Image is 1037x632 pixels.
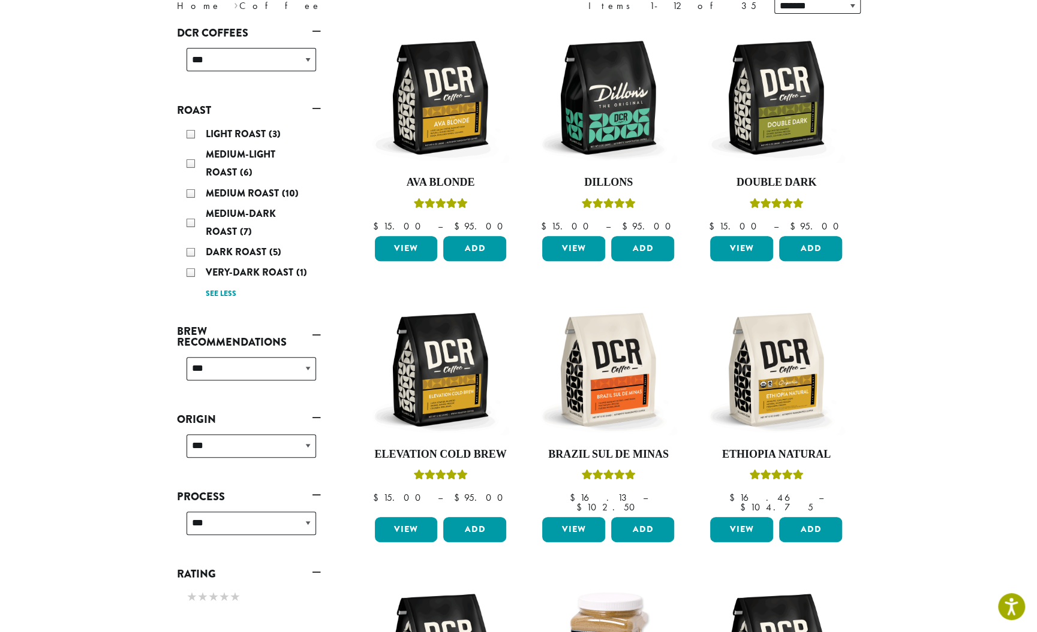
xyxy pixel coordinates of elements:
[372,176,510,189] h4: Ava Blonde
[749,196,803,214] div: Rated 4.50 out of 5
[707,301,845,513] a: Ethiopia NaturalRated 5.00 out of 5
[413,468,467,486] div: Rated 5.00 out of 5
[443,517,506,542] button: Add
[269,127,281,141] span: (3)
[581,196,635,214] div: Rated 5.00 out of 5
[206,186,282,200] span: Medium Roast
[611,236,674,261] button: Add
[208,588,219,606] span: ★
[413,196,467,214] div: Rated 5.00 out of 5
[177,564,321,584] a: Rating
[740,501,750,513] span: $
[453,220,508,232] bdi: 95.00
[569,491,631,504] bdi: 16.13
[177,486,321,507] a: Process
[789,220,844,232] bdi: 95.00
[371,301,509,439] img: DCR-12oz-Elevation-Cold-Brew-Stock-scaled.png
[206,245,269,259] span: Dark Roast
[779,236,842,261] button: Add
[372,448,510,461] h4: Elevation Cold Brew
[540,220,551,232] span: $
[539,301,677,513] a: Brazil Sul De MinasRated 5.00 out of 5
[708,220,719,232] span: $
[453,491,508,504] bdi: 95.00
[542,517,605,542] a: View
[437,220,442,232] span: –
[372,301,510,513] a: Elevation Cold BrewRated 5.00 out of 5
[437,491,442,504] span: –
[707,29,845,231] a: Double DarkRated 4.50 out of 5
[177,100,321,120] a: Roast
[539,301,677,439] img: DCR-12oz-Brazil-Sul-De-Minas-Stock-scaled.png
[453,491,464,504] span: $
[282,186,299,200] span: (10)
[729,491,807,504] bdi: 16.46
[707,176,845,189] h4: Double Dark
[569,491,579,504] span: $
[581,468,635,486] div: Rated 5.00 out of 5
[371,29,509,167] img: DCR-12oz-Ava-Blonde-Stock-scaled.png
[443,236,506,261] button: Add
[372,491,383,504] span: $
[372,220,426,232] bdi: 15.00
[539,29,677,231] a: DillonsRated 5.00 out of 5
[197,588,208,606] span: ★
[230,588,241,606] span: ★
[177,120,321,307] div: Roast
[710,236,773,261] a: View
[642,491,647,504] span: –
[621,220,676,232] bdi: 95.00
[177,430,321,472] div: Origin
[621,220,632,232] span: $
[539,29,677,167] img: DCR-12oz-Dillons-Stock-scaled.png
[779,517,842,542] button: Add
[177,321,321,352] a: Brew Recommendations
[372,491,426,504] bdi: 15.00
[177,507,321,549] div: Process
[177,409,321,430] a: Origin
[206,127,269,141] span: Light Roast
[773,220,778,232] span: –
[296,265,307,279] span: (1)
[206,147,275,179] span: Medium-Light Roast
[611,517,674,542] button: Add
[707,448,845,461] h4: Ethiopia Natural
[708,220,762,232] bdi: 15.00
[707,301,845,439] img: DCR-12oz-FTO-Ethiopia-Natural-Stock-scaled.png
[206,288,236,300] a: See less
[605,220,610,232] span: –
[219,588,230,606] span: ★
[819,491,823,504] span: –
[240,225,252,238] span: (7)
[177,23,321,43] a: DCR Coffees
[539,176,677,189] h4: Dillons
[177,584,321,612] div: Rating
[372,220,383,232] span: $
[710,517,773,542] a: View
[375,517,438,542] a: View
[540,220,594,232] bdi: 15.00
[453,220,464,232] span: $
[206,265,296,279] span: Very-Dark Roast
[206,207,276,238] span: Medium-Dark Roast
[177,43,321,86] div: DCR Coffees
[740,501,813,513] bdi: 104.75
[177,352,321,395] div: Brew Recommendations
[542,236,605,261] a: View
[789,220,799,232] span: $
[539,448,677,461] h4: Brazil Sul De Minas
[269,245,281,259] span: (5)
[375,236,438,261] a: View
[372,29,510,231] a: Ava BlondeRated 5.00 out of 5
[576,501,587,513] span: $
[576,501,641,513] bdi: 102.50
[749,468,803,486] div: Rated 5.00 out of 5
[707,29,845,167] img: DCR-12oz-Double-Dark-Stock-scaled.png
[187,588,197,606] span: ★
[729,491,740,504] span: $
[240,165,253,179] span: (6)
